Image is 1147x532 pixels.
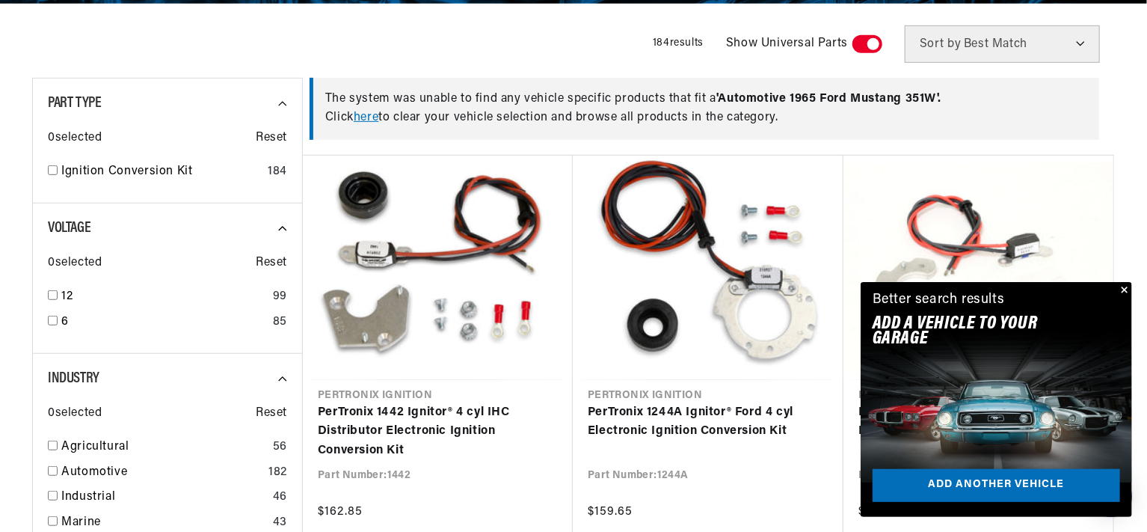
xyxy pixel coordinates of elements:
div: Ignition Products [15,104,284,118]
a: FAQ [15,127,284,150]
a: Ignition Conversion Kit [61,162,262,182]
h2: Add A VEHICLE to your garage [873,317,1083,347]
a: FAQs [15,189,284,213]
a: Industrial [61,488,267,507]
div: Payment, Pricing, and Promotions [15,351,284,365]
span: 0 selected [48,254,102,273]
div: Orders [15,289,284,303]
span: Reset [256,129,287,148]
span: Sort by [920,38,961,50]
div: JBA Performance Exhaust [15,165,284,180]
div: 56 [273,438,287,457]
button: Close [1114,282,1132,300]
div: 184 [268,162,287,182]
div: 46 [273,488,287,507]
span: Voltage [48,221,90,236]
a: PerTronix 1442 Ignitor® 4 cyl IHC Distributor Electronic Ignition Conversion Kit [318,403,558,461]
div: 85 [273,313,287,332]
a: here [354,111,378,123]
button: Contact Us [15,400,284,426]
a: Shipping FAQs [15,251,284,274]
div: 99 [273,287,287,307]
a: PerTronix 1231 Ignitor® Ford 3 cyl Electronic Ignition Conversion Kit [858,403,1098,441]
span: 0 selected [48,404,102,424]
div: Better search results [873,290,1005,311]
span: Part Type [48,96,101,111]
span: Industry [48,371,99,386]
span: Reset [256,254,287,273]
div: The system was unable to find any vehicle specific products that fit a Click to clear your vehicl... [310,78,1099,140]
span: 0 selected [48,129,102,148]
span: 184 results [653,37,704,49]
a: Automotive [61,463,262,483]
a: Agricultural [61,438,267,457]
a: Add another vehicle [873,469,1120,503]
span: Reset [256,404,287,424]
select: Sort by [905,25,1100,63]
a: PerTronix 1244A Ignitor® Ford 4 cyl Electronic Ignition Conversion Kit [588,403,828,441]
div: Shipping [15,227,284,242]
a: POWERED BY ENCHANT [206,431,288,445]
span: ' Automotive 1965 Ford Mustang 351W '. [716,93,941,105]
a: 12 [61,287,267,307]
span: Show Universal Parts [726,34,848,54]
a: 6 [61,313,267,332]
div: 182 [268,463,287,483]
a: Orders FAQ [15,312,284,335]
a: Payment, Pricing, and Promotions FAQ [15,374,284,397]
